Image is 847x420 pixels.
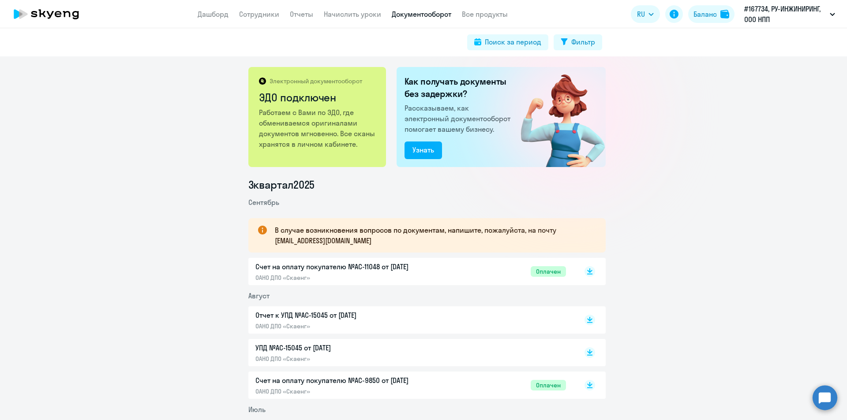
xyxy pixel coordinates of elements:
[255,387,441,395] p: ОАНО ДПО «Скаенг»
[631,5,660,23] button: RU
[392,10,451,19] a: Документооборот
[275,225,590,246] p: В случае возникновения вопросов по документам, напишите, пожалуйста, на почту [EMAIL_ADDRESS][DOM...
[255,310,566,330] a: Отчет к УПД №AC-15045 от [DATE]ОАНО ДПО «Скаенг»
[248,405,266,414] span: Июль
[405,75,514,100] h2: Как получать документы без задержки?
[270,77,362,85] p: Электронный документооборот
[571,37,595,47] div: Фильтр
[198,10,229,19] a: Дашборд
[405,103,514,134] p: Рассказываем, как электронный документооборот помогает вашему бизнесу.
[531,380,566,390] span: Оплачен
[740,4,840,25] button: #167734, РУ-ИНЖИНИРИНГ, ООО НПП
[255,342,441,353] p: УПД №AC-15045 от [DATE]
[248,178,606,192] li: 3 квартал 2025
[637,9,645,19] span: RU
[248,291,270,300] span: Август
[255,375,441,386] p: Счет на оплату покупателю №AC-9850 от [DATE]
[255,261,441,272] p: Счет на оплату покупателю №AC-11048 от [DATE]
[693,9,717,19] div: Баланс
[405,141,442,159] button: Узнать
[506,67,606,167] img: connected
[554,34,602,50] button: Фильтр
[255,322,441,330] p: ОАНО ДПО «Скаенг»
[412,145,434,155] div: Узнать
[531,266,566,277] span: Оплачен
[255,375,566,395] a: Счет на оплату покупателю №AC-9850 от [DATE]ОАНО ДПО «Скаенг»Оплачен
[485,37,541,47] div: Поиск за период
[324,10,381,19] a: Начислить уроки
[290,10,313,19] a: Отчеты
[259,90,377,104] h2: ЭДО подключен
[255,310,441,320] p: Отчет к УПД №AC-15045 от [DATE]
[248,198,279,207] span: Сентябрь
[462,10,508,19] a: Все продукты
[744,4,826,25] p: #167734, РУ-ИНЖИНИРИНГ, ООО НПП
[259,107,377,149] p: Работаем с Вами по ЭДО, где обмениваемся оригиналами документов мгновенно. Все сканы хранятся в л...
[255,342,566,363] a: УПД №AC-15045 от [DATE]ОАНО ДПО «Скаенг»
[688,5,735,23] button: Балансbalance
[720,10,729,19] img: balance
[467,34,548,50] button: Поиск за период
[255,355,441,363] p: ОАНО ДПО «Скаенг»
[255,261,566,282] a: Счет на оплату покупателю №AC-11048 от [DATE]ОАНО ДПО «Скаенг»Оплачен
[239,10,279,19] a: Сотрудники
[255,274,441,282] p: ОАНО ДПО «Скаенг»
